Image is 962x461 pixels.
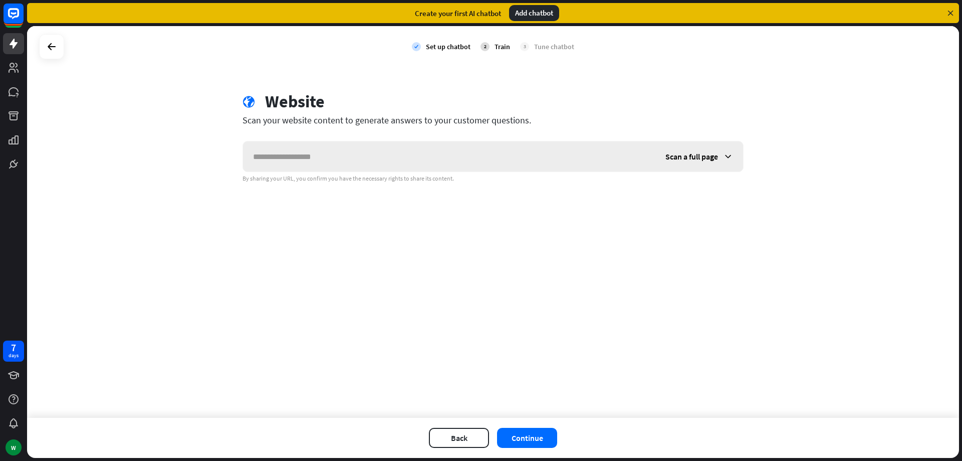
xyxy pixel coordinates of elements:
[3,341,24,362] a: 7 days
[8,4,38,34] button: Open LiveChat chat widget
[497,428,557,448] button: Continue
[509,5,559,21] div: Add chatbot
[243,175,744,183] div: By sharing your URL, you confirm you have the necessary rights to share its content.
[11,343,16,352] div: 7
[415,9,501,18] div: Create your first AI chatbot
[429,428,489,448] button: Back
[243,96,255,108] i: globe
[480,42,490,51] div: 2
[426,42,470,51] div: Set up chatbot
[412,42,421,51] i: check
[520,42,529,51] div: 3
[265,91,325,112] div: Website
[6,439,22,455] div: W
[534,42,574,51] div: Tune chatbot
[243,114,744,126] div: Scan your website content to generate answers to your customer questions.
[9,352,19,359] div: days
[495,42,510,51] div: Train
[665,151,718,162] span: Scan a full page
